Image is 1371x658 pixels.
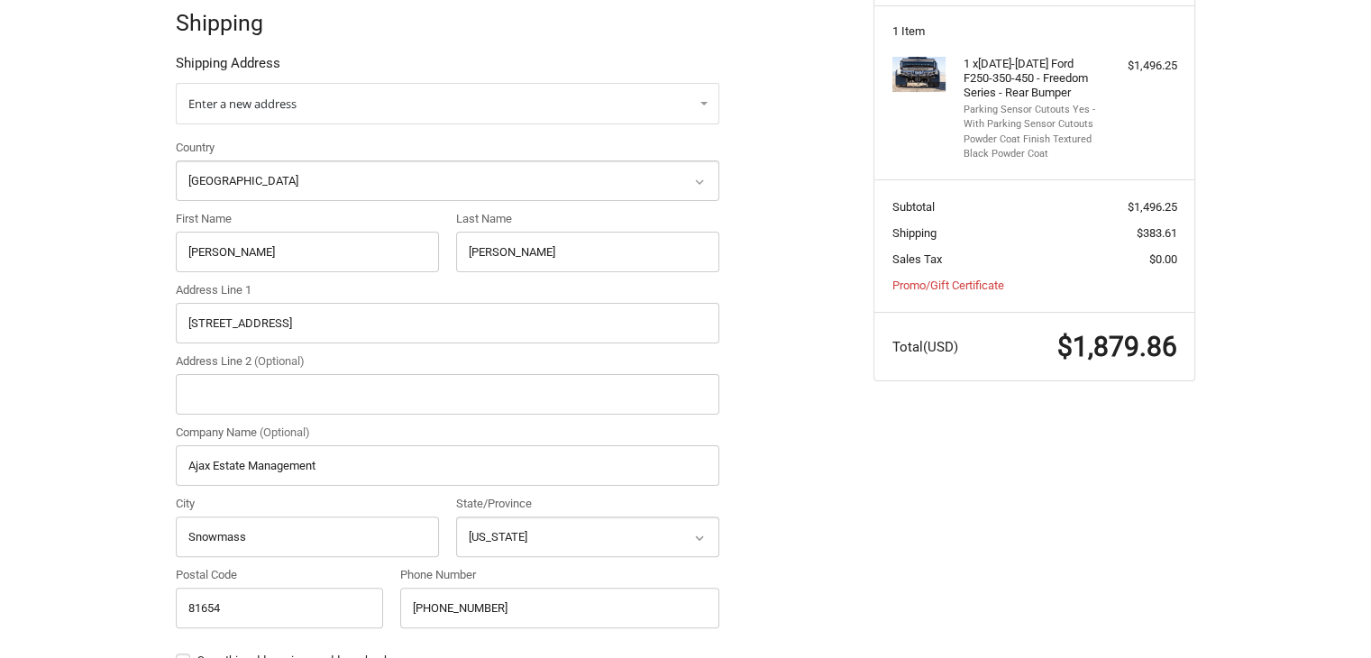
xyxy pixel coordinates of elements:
label: Company Name [176,424,719,442]
label: Country [176,139,719,157]
span: $0.00 [1149,252,1177,266]
span: $1,496.25 [1128,200,1177,214]
span: Total (USD) [892,339,958,355]
label: Last Name [456,210,719,228]
label: Address Line 2 [176,352,719,370]
h2: Shipping [176,9,281,37]
label: Postal Code [176,566,383,584]
legend: Shipping Address [176,53,280,82]
li: Parking Sensor Cutouts Yes - With Parking Sensor Cutouts [964,103,1101,133]
label: Address Line 1 [176,281,719,299]
h4: 1 x [DATE]-[DATE] Ford F250-350-450 - Freedom Series - Rear Bumper [964,57,1101,101]
label: State/Province [456,495,719,513]
label: City [176,495,439,513]
span: Subtotal [892,200,935,214]
small: (Optional) [260,425,310,439]
span: $383.61 [1137,226,1177,240]
li: Powder Coat Finish Textured Black Powder Coat [964,133,1101,162]
span: $1,879.86 [1057,331,1177,362]
div: $1,496.25 [1106,57,1177,75]
span: Enter a new address [188,96,297,112]
span: Sales Tax [892,252,942,266]
span: Shipping [892,226,937,240]
label: Phone Number [400,566,719,584]
a: Enter or select a different address [176,83,719,124]
label: First Name [176,210,439,228]
a: Promo/Gift Certificate [892,279,1004,292]
small: (Optional) [254,354,305,368]
h3: 1 Item [892,24,1177,39]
